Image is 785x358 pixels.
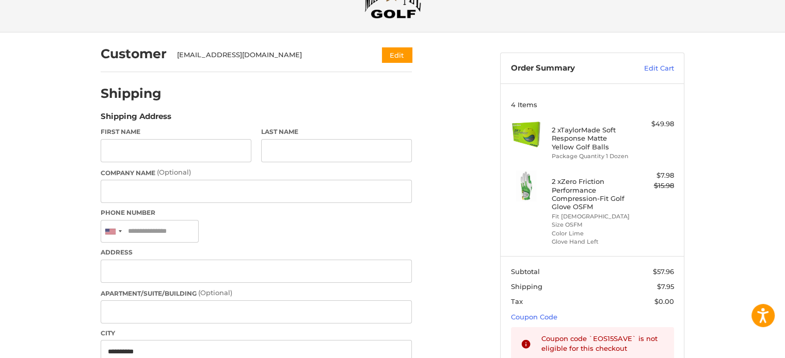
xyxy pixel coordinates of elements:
span: $0.00 [654,297,674,305]
li: Size OSFM [552,220,631,229]
a: Edit Cart [622,63,674,74]
span: Tax [511,297,523,305]
h4: 2 x Zero Friction Performance Compression-Fit Golf Glove OSFM [552,177,631,211]
li: Fit [DEMOGRAPHIC_DATA] [552,212,631,221]
div: $7.98 [633,171,674,181]
div: [EMAIL_ADDRESS][DOMAIN_NAME] [177,50,362,60]
h4: 2 x TaylorMade Soft Response Matte Yellow Golf Balls [552,126,631,151]
legend: Shipping Address [101,111,171,127]
label: Phone Number [101,208,412,217]
div: United States: +1 [101,220,125,243]
span: $7.95 [657,282,674,291]
span: Subtotal [511,267,540,276]
label: Last Name [261,127,412,137]
h2: Shipping [101,86,162,101]
h3: 4 Items [511,100,674,109]
label: Company Name [101,167,412,178]
li: Color Lime [552,229,631,238]
div: $15.98 [633,181,674,191]
label: First Name [101,127,251,137]
button: Edit [382,47,412,62]
div: Coupon code `EOS15SAVE` is not eligible for this checkout [541,334,664,354]
li: Glove Hand Left [552,237,631,246]
h3: Order Summary [511,63,622,74]
label: Apartment/Suite/Building [101,288,412,298]
li: Package Quantity 1 Dozen [552,152,631,161]
div: $49.98 [633,119,674,129]
small: (Optional) [198,288,232,297]
a: Coupon Code [511,313,557,321]
label: City [101,329,412,338]
label: Address [101,248,412,257]
small: (Optional) [157,168,191,176]
span: Shipping [511,282,542,291]
span: $57.96 [653,267,674,276]
h2: Customer [101,46,167,62]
